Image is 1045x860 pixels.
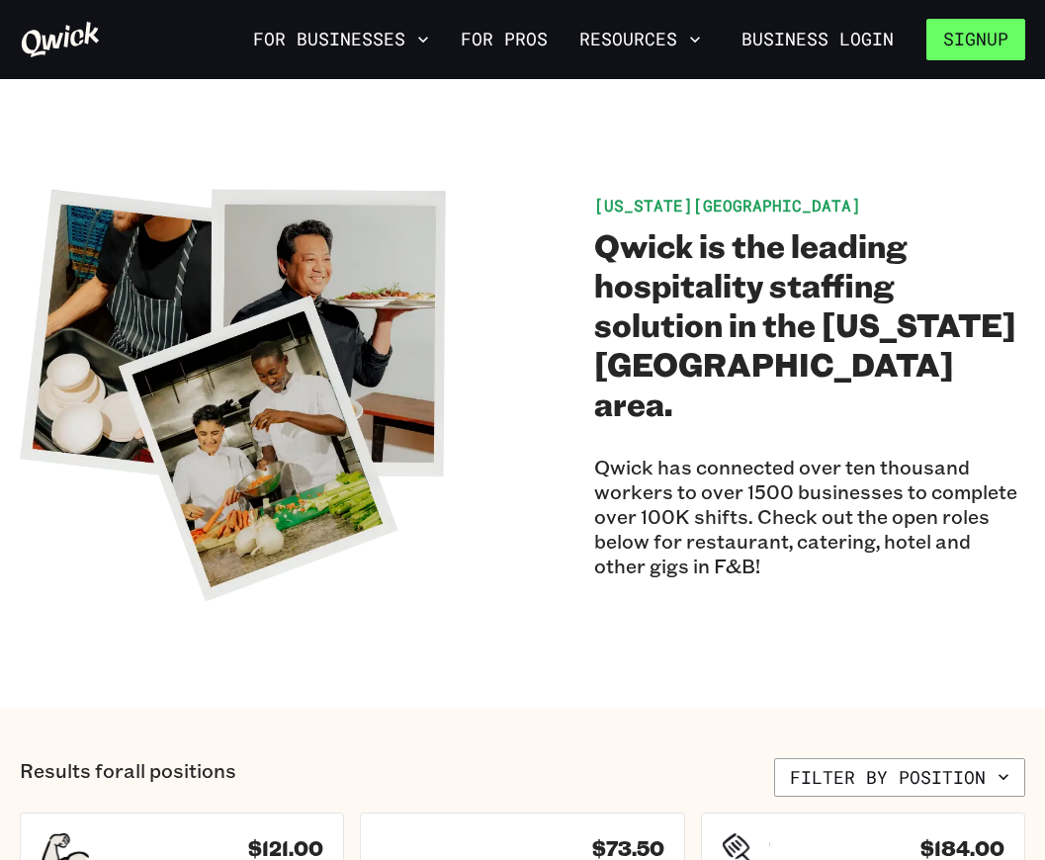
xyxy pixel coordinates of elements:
[725,19,911,60] a: Business Login
[594,455,1026,578] p: Qwick has connected over ten thousand workers to over 1500 businesses to complete over 100K shift...
[20,178,452,610] img: A collection of images of people working gigs.
[245,23,437,56] button: For Businesses
[594,195,861,215] span: [US_STATE][GEOGRAPHIC_DATA]
[594,225,1026,423] h2: Qwick is the leading hospitality staffing solution in the [US_STATE][GEOGRAPHIC_DATA] area.
[20,758,236,798] p: Results for all positions
[774,758,1025,798] button: Filter by position
[926,19,1025,60] button: Signup
[453,23,556,56] a: For Pros
[571,23,709,56] button: Resources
